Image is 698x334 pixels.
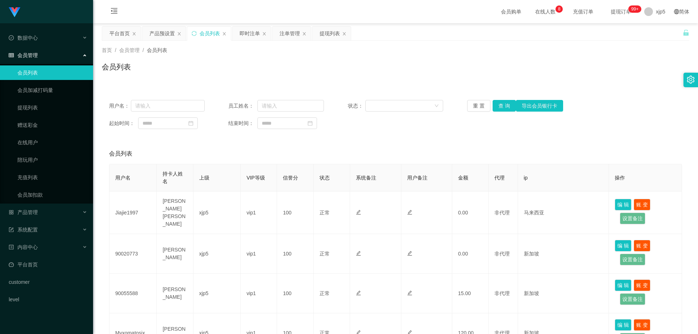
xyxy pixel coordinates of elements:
i: 图标: edit [356,251,361,256]
span: 操作 [615,175,625,181]
i: 图标: close [262,32,266,36]
span: ip [524,175,528,181]
a: customer [9,275,87,289]
button: 查 询 [493,100,516,112]
span: 充值订单 [569,9,597,14]
div: 即时注单 [240,27,260,40]
span: 数据中心 [9,35,38,41]
a: 会员列表 [17,65,87,80]
td: 新加坡 [518,234,609,274]
button: 导出会员银行卡 [516,100,563,112]
span: 信誉分 [283,175,298,181]
div: 会员列表 [200,27,220,40]
i: 图标: edit [356,290,361,295]
i: 图标: down [434,104,439,109]
td: 0.00 [452,192,489,234]
span: 持卡人姓名 [163,171,183,184]
span: 会员列表 [109,149,132,158]
p: 8 [558,5,561,13]
td: xjp5 [193,274,241,313]
span: 会员管理 [119,47,140,53]
span: / [115,47,116,53]
i: 图标: appstore-o [9,210,14,215]
td: 90020773 [109,234,157,274]
td: vip1 [241,274,277,313]
span: 非代理 [494,210,510,216]
input: 请输入 [131,100,205,112]
td: vip1 [241,192,277,234]
button: 编 辑 [615,279,631,291]
input: 请输入 [257,100,324,112]
td: 新加坡 [518,274,609,313]
td: vip1 [241,234,277,274]
td: [PERSON_NAME] [157,234,193,274]
span: 用户名 [115,175,131,181]
a: 充值列表 [17,170,87,185]
span: 状态 [320,175,330,181]
span: 上级 [199,175,209,181]
i: 图标: edit [407,210,412,215]
span: 状态： [348,102,366,110]
a: 会员加扣款 [17,188,87,202]
button: 账 变 [634,240,650,251]
i: 图标: table [9,53,14,58]
span: 员工姓名： [228,102,257,110]
div: 产品预设置 [149,27,175,40]
td: 100 [277,192,313,234]
span: 正常 [320,210,330,216]
i: 图标: menu-fold [102,0,127,24]
i: 图标: form [9,227,14,232]
i: 图标: setting [687,76,695,84]
i: 图标: calendar [308,121,313,126]
button: 设置备注 [620,213,645,224]
span: 首页 [102,47,112,53]
span: 提现订单 [607,9,635,14]
a: 图标: dashboard平台首页 [9,257,87,272]
span: 正常 [320,251,330,257]
button: 重 置 [467,100,490,112]
button: 编 辑 [615,199,631,210]
span: 用户名： [109,102,131,110]
td: 100 [277,274,313,313]
span: / [143,47,144,53]
span: 会员列表 [147,47,167,53]
i: 图标: close [342,32,346,36]
sup: 8 [555,5,563,13]
i: 图标: global [674,9,679,14]
td: 100 [277,234,313,274]
a: 赠送彩金 [17,118,87,132]
span: 用户备注 [407,175,428,181]
button: 账 变 [634,279,650,291]
span: 结束时间： [228,120,257,127]
span: 会员管理 [9,52,38,58]
button: 设置备注 [620,293,645,305]
i: 图标: sync [192,31,197,36]
i: 图标: profile [9,245,14,250]
span: 非代理 [494,290,510,296]
a: 会员加减打码量 [17,83,87,97]
span: 系统备注 [356,175,376,181]
i: 图标: edit [407,251,412,256]
td: 马来西亚 [518,192,609,234]
td: 0.00 [452,234,489,274]
span: 代理 [494,175,505,181]
span: 起始时间： [109,120,138,127]
img: logo.9652507e.png [9,7,20,17]
button: 编 辑 [615,240,631,251]
a: 提现列表 [17,100,87,115]
button: 编 辑 [615,319,631,331]
span: 内容中心 [9,244,38,250]
td: [PERSON_NAME] [PERSON_NAME] [157,192,193,234]
span: 产品管理 [9,209,38,215]
a: level [9,292,87,307]
i: 图标: edit [356,210,361,215]
sup: 235 [628,5,641,13]
span: 非代理 [494,251,510,257]
div: 平台首页 [109,27,130,40]
span: 正常 [320,290,330,296]
i: 图标: check-circle-o [9,35,14,40]
td: 15.00 [452,274,489,313]
a: 在线用户 [17,135,87,150]
a: 陪玩用户 [17,153,87,167]
i: 图标: close [222,32,226,36]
